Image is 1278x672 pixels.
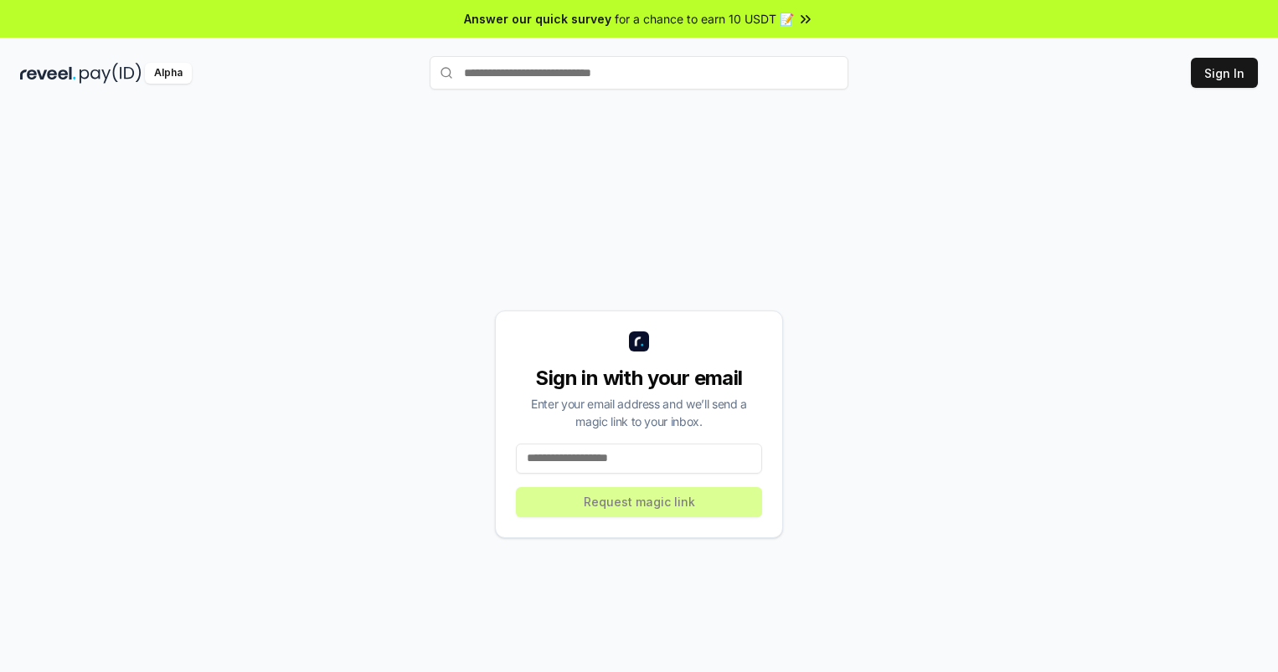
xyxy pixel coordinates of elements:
span: for a chance to earn 10 USDT 📝 [615,10,794,28]
div: Alpha [145,63,192,84]
div: Enter your email address and we’ll send a magic link to your inbox. [516,395,762,430]
img: pay_id [80,63,142,84]
img: reveel_dark [20,63,76,84]
div: Sign in with your email [516,365,762,392]
button: Sign In [1191,58,1258,88]
span: Answer our quick survey [464,10,611,28]
img: logo_small [629,331,649,351]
